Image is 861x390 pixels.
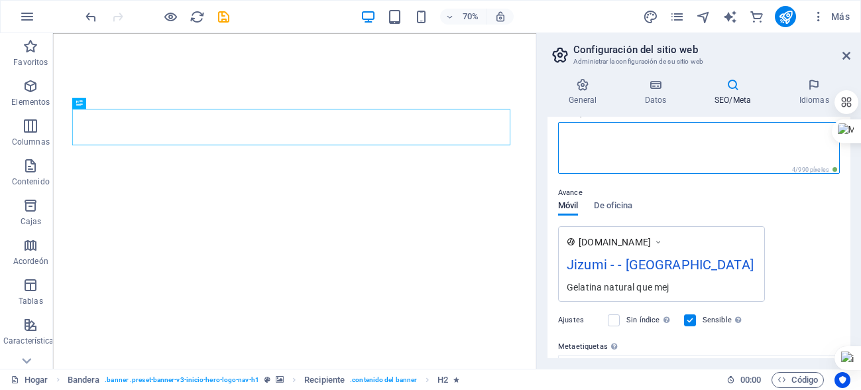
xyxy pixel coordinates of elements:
[807,6,855,27] button: Más
[643,9,658,25] i: Diseño (Ctrl+Alt+Y)
[13,58,48,67] font: Favoritos
[558,188,583,197] font: Avance
[740,375,761,385] font: 00:00
[626,316,660,324] font: Sin índice
[215,9,231,25] button: ahorrar
[437,372,448,388] span: Haga clic para seleccionar. Haga doble clic para editar.
[567,282,669,292] font: Gelatina natural que mej
[722,9,738,25] button: generador de texto
[21,217,42,226] font: Cajas
[778,9,793,25] i: Publicar
[799,96,829,105] font: Idiomas
[19,296,43,306] font: Tablas
[304,372,345,388] span: Haga clic para seleccionar. Haga doble clic para editar.
[696,9,711,25] i: Navegador
[264,376,270,383] i: Este elemento es un ajuste preestablecido personalizable
[645,96,667,105] font: Datos
[573,58,703,65] font: Administrar la configuración de su sitio web
[749,9,764,25] i: Comercio
[11,372,48,388] a: Haga clic para cancelar la selección. Haga doble clic para abrir Páginas.
[726,372,762,388] h6: Tiempo de sesión
[352,376,417,383] font: contenido del banner
[772,372,824,388] button: Código
[107,376,258,383] font: banner .preset-banner-v3-inicio-hero-logo-nav-h1
[715,96,751,105] font: SEO/Meta
[558,342,608,351] font: Metaetiquetas
[463,11,479,21] font: 70%
[25,375,48,385] font: Hogar
[304,375,345,385] font: Recipiente
[642,9,658,25] button: diseño
[695,9,711,25] button: navegador
[775,6,796,27] button: publicar
[748,9,764,25] button: comercio
[162,9,178,25] button: Haga clic aquí para salir del modo de vista previa y continuar editando
[791,375,818,385] font: Código
[84,9,99,25] i: Undo: Change description (Ctrl+Z)
[68,372,460,388] nav: migaja de pan
[105,376,107,383] font: .
[440,9,487,25] button: 70%
[83,9,99,25] button: deshacer
[834,372,850,388] button: Centrados en el usuario
[453,376,459,383] i: El elemento contiene una animación.
[68,372,100,388] span: Haga clic para seleccionar. Haga doble clic para editar.
[12,137,50,147] font: Columnas
[573,44,698,56] font: Configuración del sitio web
[189,9,205,25] button: recargar
[276,376,284,383] i: Este elemento contiene un fondo
[13,257,48,266] font: Acordeón
[558,200,578,210] font: Móvil
[3,336,58,346] font: Características
[216,9,231,25] i: Guardar (Ctrl+S)
[68,375,100,385] font: Bandera
[437,375,448,385] font: H2
[569,96,597,105] font: General
[792,166,829,173] font: 4/990 píxeles
[12,177,50,186] font: Contenido
[190,9,205,25] i: Recargar página
[579,237,651,247] font: [DOMAIN_NAME]
[494,11,506,23] i: Al cambiar el tamaño, se ajusta automáticamente el nivel de zoom para adaptarse al dispositivo el...
[558,316,584,324] font: Ajustes
[558,201,632,226] div: Avance
[669,9,685,25] button: páginas
[567,257,754,273] font: Jizumi - - [GEOGRAPHIC_DATA]
[11,97,50,107] font: Elementos
[703,316,732,324] font: Sensible
[831,11,850,22] font: Más
[558,109,614,118] font: Descripción SEO
[669,9,685,25] i: Páginas (Ctrl+Alt+S)
[350,376,352,383] font: .
[594,200,632,210] font: De oficina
